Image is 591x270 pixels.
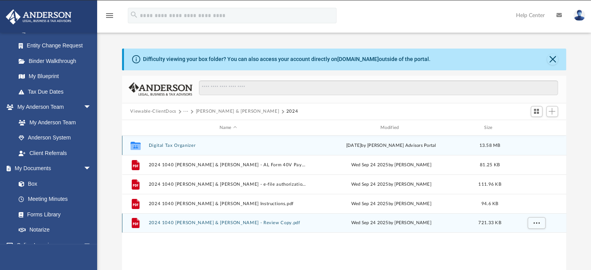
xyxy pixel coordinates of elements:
button: More options [527,218,545,229]
a: Entity Change Request [11,38,103,54]
span: arrow_drop_down [84,99,99,115]
a: Box [11,176,95,192]
div: Wed Sep 24 2025 by [PERSON_NAME] [311,162,471,169]
button: 2024 [286,108,298,115]
a: menu [105,15,114,20]
button: 2024 1040 [PERSON_NAME] & [PERSON_NAME] - e-file authorization - please sign.pdf [148,182,308,187]
button: Viewable-ClientDocs [130,108,176,115]
button: [PERSON_NAME] & [PERSON_NAME] [195,108,279,115]
span: 81.25 KB [479,163,499,167]
a: Online Learningarrow_drop_down [5,237,99,253]
a: My Anderson Team [11,115,95,130]
div: Name [148,124,308,131]
button: Close [547,54,558,65]
a: Forms Library [11,207,95,222]
div: Wed Sep 24 2025 by [PERSON_NAME] [311,181,471,188]
img: User Pic [574,10,585,21]
a: Tax Due Dates [11,84,103,99]
div: Size [474,124,505,131]
span: 721.33 KB [478,221,501,225]
button: Add [546,106,558,117]
img: Anderson Advisors Platinum Portal [3,9,74,24]
div: Wed Sep 24 2025 by [PERSON_NAME] [311,220,471,227]
span: 94.6 KB [481,202,498,206]
button: 2024 1040 [PERSON_NAME] & [PERSON_NAME] Instructions.pdf [148,201,308,206]
i: menu [105,11,114,20]
input: Search files and folders [199,80,558,95]
button: ··· [183,108,188,115]
a: My Anderson Teamarrow_drop_down [5,99,99,115]
button: 2024 1040 [PERSON_NAME] & [PERSON_NAME] - Review Copy.pdf [148,221,308,226]
span: 111.96 KB [478,182,501,186]
i: search [130,10,138,19]
div: Wed Sep 24 2025 by [PERSON_NAME] [311,200,471,207]
a: My Documentsarrow_drop_down [5,161,99,176]
a: Binder Walkthrough [11,53,103,69]
span: 13.58 MB [479,143,500,148]
span: arrow_drop_down [84,161,99,177]
div: [DATE] by [PERSON_NAME] Advisors Portal [311,142,471,149]
div: Difficulty viewing your box folder? You can also access your account directly on outside of the p... [143,55,431,63]
a: Anderson System [11,130,99,146]
div: id [125,124,145,131]
button: 2024 1040 [PERSON_NAME] & [PERSON_NAME] - AL Form 40V Payment Voucher.pdf [148,162,308,167]
a: Notarize [11,222,99,238]
button: Digital Tax Organizer [148,143,308,148]
a: [DOMAIN_NAME] [337,56,379,62]
a: Meeting Minutes [11,192,99,207]
div: id [509,124,563,131]
button: Switch to Grid View [531,106,542,117]
a: My Blueprint [11,69,99,84]
a: Client Referrals [11,145,99,161]
span: arrow_drop_down [84,237,99,253]
div: Modified [311,124,471,131]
